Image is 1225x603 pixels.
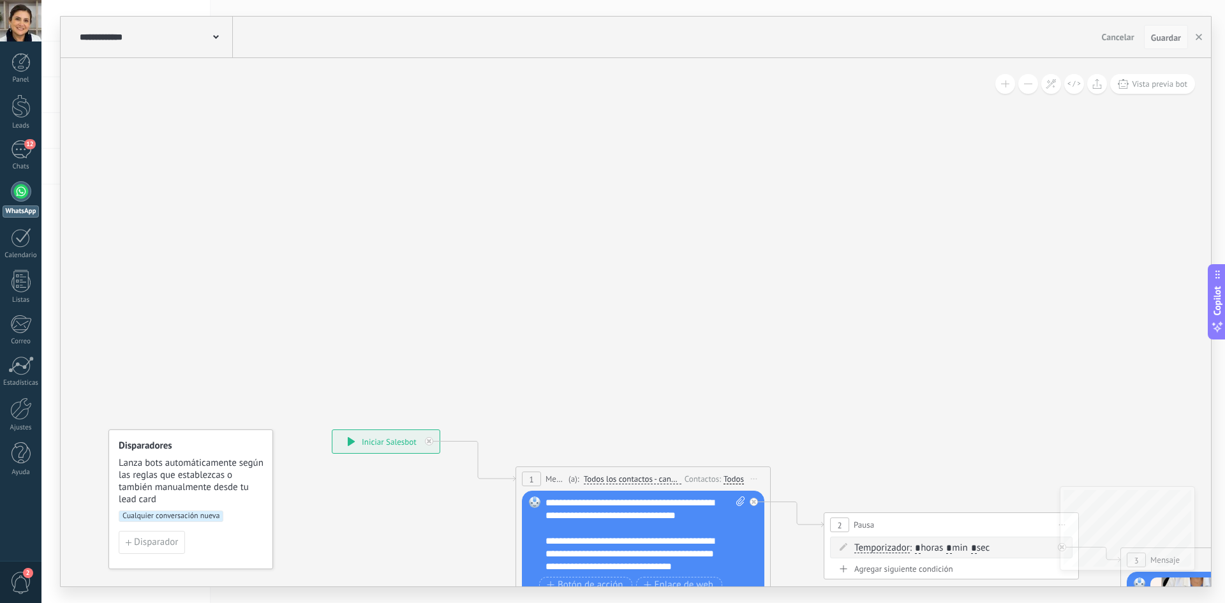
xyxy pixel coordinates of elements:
span: 2 [23,568,33,578]
span: 1 [529,474,533,485]
span: Botón de acción [547,580,623,590]
div: Estadísticas [3,379,40,387]
div: Listas [3,296,40,304]
h4: Disparadores [119,440,264,452]
span: : horas min sec [910,542,990,554]
div: WhatsApp [3,205,39,218]
span: Enlace de web [644,580,713,590]
div: Contactos: [685,473,724,485]
span: 12 [24,139,35,149]
span: Mensaje [546,473,565,485]
span: Temporizador [854,543,910,553]
div: Correo [3,338,40,346]
div: Ayuda [3,468,40,477]
div: Panel [3,76,40,84]
span: (a): [568,473,579,485]
div: Todos [724,474,744,484]
button: Cancelar [1097,27,1140,47]
div: Agregar siguiente condición [830,563,1073,574]
span: Copilot [1211,286,1224,315]
div: Chats [3,163,40,171]
button: Guardar [1144,25,1188,49]
span: 2 [837,520,842,531]
div: Leads [3,122,40,130]
span: Vista previa bot [1132,78,1187,89]
span: Guardar [1151,33,1181,42]
button: Botón de acción [539,577,632,593]
button: Vista previa bot [1110,74,1195,94]
div: Calendario [3,251,40,260]
div: Ajustes [3,424,40,432]
span: Pausa [854,519,874,531]
span: Lanza bots automáticamente según las reglas que establezcas o también manualmente desde tu lead card [119,457,264,505]
span: Todos los contactos - canales seleccionados [584,474,681,484]
div: Iniciar Salesbot [332,430,440,453]
span: Cualquier conversación nueva [119,510,223,522]
button: Disparador [119,531,185,554]
button: Enlace de web [636,577,722,593]
span: Disparador [134,538,178,547]
span: Cancelar [1102,31,1134,43]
